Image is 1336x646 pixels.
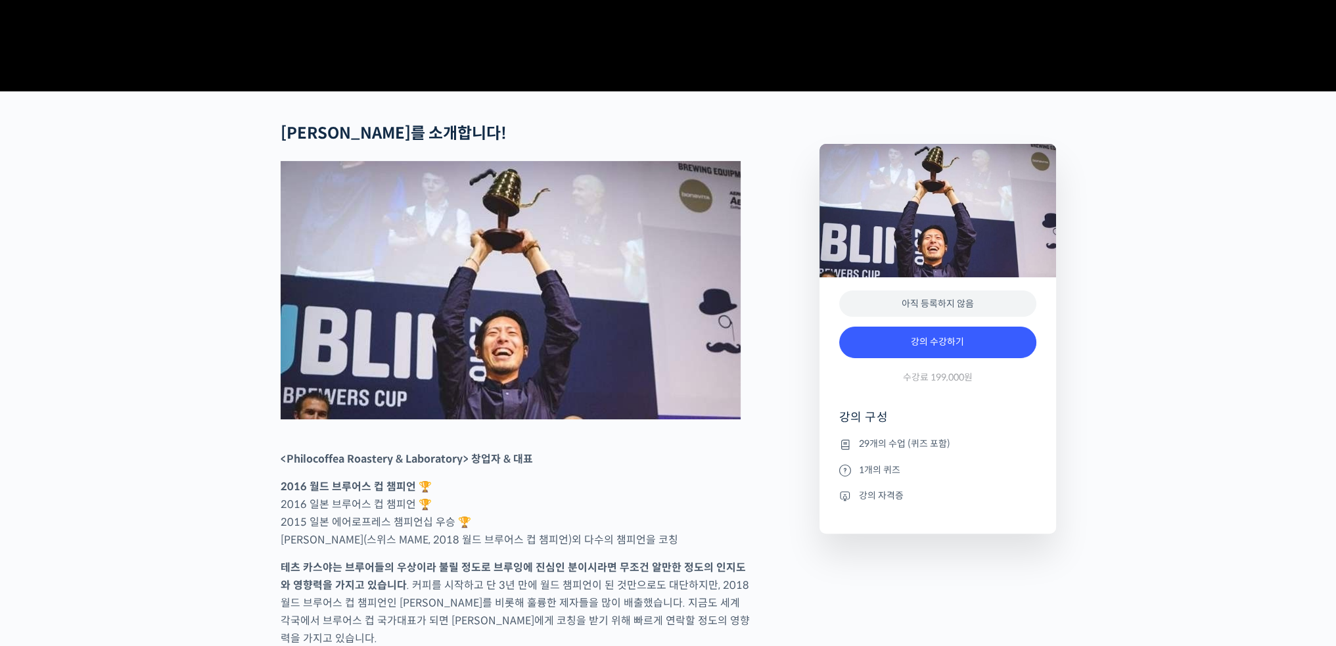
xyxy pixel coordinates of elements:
[170,417,252,450] a: 설정
[4,417,87,450] a: 홈
[839,436,1036,452] li: 29개의 수업 (퀴즈 포함)
[41,436,49,447] span: 홈
[839,290,1036,317] div: 아직 등록하지 않음
[839,488,1036,503] li: 강의 자격증
[203,436,219,447] span: 설정
[839,409,1036,436] h4: 강의 구성
[839,462,1036,478] li: 1개의 퀴즈
[281,452,533,466] strong: <Philocoffea Roastery & Laboratory> 창업자 & 대표
[87,417,170,450] a: 대화
[281,480,432,494] strong: 2016 월드 브루어스 컵 챔피언 🏆
[281,124,750,143] h2: [PERSON_NAME]를 소개합니다!
[281,478,750,549] p: 2016 일본 브루어스 컵 챔피언 🏆 2015 일본 에어로프레스 챔피언십 우승 🏆 [PERSON_NAME](스위스 MAME, 2018 월드 브루어스 컵 챔피언)외 다수의 챔피...
[281,561,746,592] strong: 테츠 카스야는 브루어들의 우상이라 불릴 정도로 브루잉에 진심인 분이시라면 무조건 알만한 정도의 인지도와 영향력을 가지고 있습니다
[839,327,1036,358] a: 강의 수강하기
[120,437,136,448] span: 대화
[903,371,973,384] span: 수강료 199,000원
